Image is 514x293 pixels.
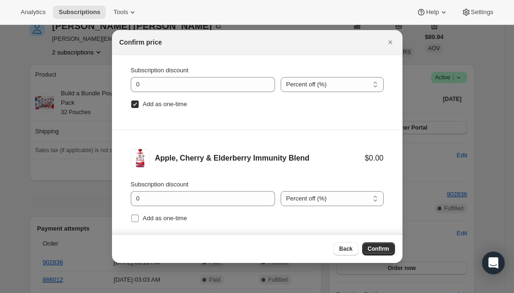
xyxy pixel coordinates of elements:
h2: Confirm price [119,38,162,47]
div: Apple, Cherry & Elderberry Immunity Blend [155,154,365,163]
button: Analytics [15,6,51,19]
button: Subscriptions [53,6,106,19]
span: Subscription discount [131,67,189,74]
span: Back [339,245,353,253]
div: Open Intercom Messenger [482,252,505,274]
span: Help [426,8,439,16]
span: Tools [113,8,128,16]
span: Add as one-time [143,100,187,108]
button: Confirm [362,242,395,255]
span: Subscription discount [131,181,189,188]
span: Subscriptions [59,8,100,16]
button: Back [334,242,358,255]
button: Close [384,36,397,49]
span: Confirm [368,245,389,253]
span: Add as one-time [143,215,187,222]
button: Settings [456,6,499,19]
img: Apple, Cherry & Elderberry Immunity Blend [131,149,149,168]
button: Tools [108,6,143,19]
span: Settings [471,8,493,16]
span: Analytics [21,8,45,16]
button: Help [411,6,454,19]
div: $0.00 [365,154,383,163]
